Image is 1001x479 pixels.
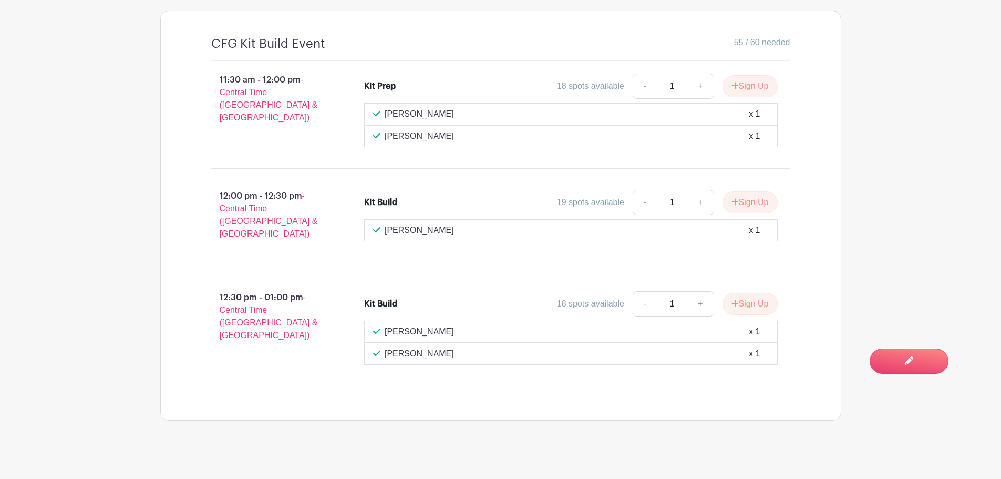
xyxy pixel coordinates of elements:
p: [PERSON_NAME] [385,224,454,237]
p: [PERSON_NAME] [385,108,454,120]
a: - [633,291,657,317]
a: + [687,291,714,317]
a: - [633,190,657,215]
div: x 1 [749,325,760,338]
span: - Central Time ([GEOGRAPHIC_DATA] & [GEOGRAPHIC_DATA]) [220,191,318,238]
p: 12:00 pm - 12:30 pm [194,186,348,244]
span: 55 / 60 needed [734,36,790,49]
button: Sign Up [723,191,778,213]
button: Sign Up [723,293,778,315]
div: x 1 [749,224,760,237]
h4: CFG Kit Build Event [211,36,325,52]
div: Kit Build [364,196,397,209]
button: Sign Up [723,75,778,97]
div: 18 spots available [557,80,624,93]
p: [PERSON_NAME] [385,348,454,360]
div: x 1 [749,348,760,360]
a: + [687,74,714,99]
div: Kit Prep [364,80,396,93]
p: [PERSON_NAME] [385,325,454,338]
p: [PERSON_NAME] [385,130,454,142]
div: x 1 [749,130,760,142]
span: - Central Time ([GEOGRAPHIC_DATA] & [GEOGRAPHIC_DATA]) [220,75,318,122]
span: - Central Time ([GEOGRAPHIC_DATA] & [GEOGRAPHIC_DATA]) [220,293,318,340]
div: Kit Build [364,298,397,310]
a: - [633,74,657,99]
a: + [687,190,714,215]
p: 11:30 am - 12:00 pm [194,69,348,128]
div: 18 spots available [557,298,624,310]
div: 19 spots available [557,196,624,209]
div: x 1 [749,108,760,120]
p: 12:30 pm - 01:00 pm [194,287,348,346]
